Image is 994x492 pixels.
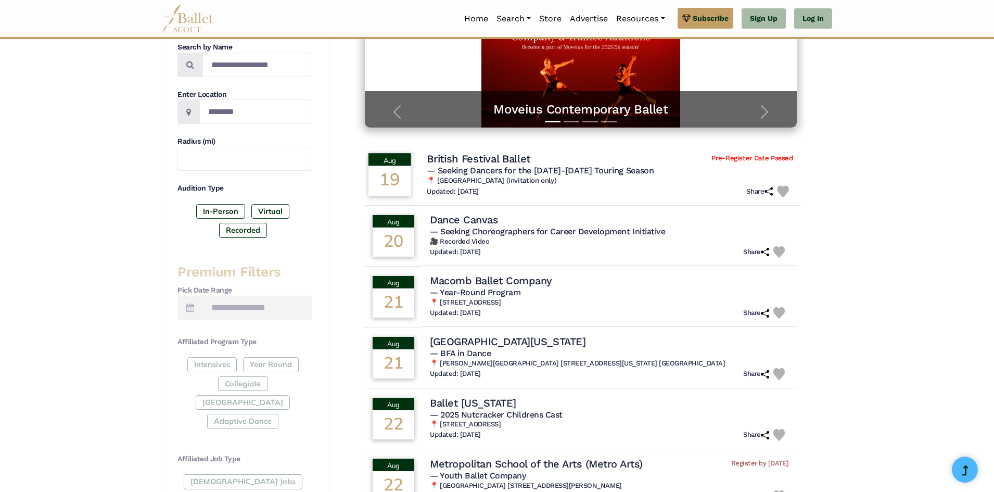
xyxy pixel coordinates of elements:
h4: Dance Canvas [430,213,498,226]
label: Virtual [251,204,289,219]
div: Aug [373,459,414,471]
h6: Updated: [DATE] [430,248,481,257]
span: — Seeking Dancers for the [DATE]-[DATE] Touring Season [427,166,654,175]
a: Log In [794,8,832,29]
div: 22 [373,410,414,439]
h6: Share [743,431,769,439]
span: Pre-Register Date Passed [711,154,793,163]
div: Aug [373,398,414,410]
h4: Metropolitan School of the Arts (Metro Arts) [430,457,643,471]
a: Advertise [566,8,612,30]
div: Aug [373,276,414,288]
span: Subscribe [693,12,729,24]
h6: Share [747,187,773,196]
h4: [GEOGRAPHIC_DATA][US_STATE] [430,335,585,348]
h6: 📍 [PERSON_NAME][GEOGRAPHIC_DATA] [STREET_ADDRESS][US_STATE] [GEOGRAPHIC_DATA] [430,359,789,368]
h4: Audition Type [177,183,312,194]
span: Register by [DATE] [731,459,789,468]
h6: 📍 [GEOGRAPHIC_DATA] (invitation only) [427,176,793,185]
h4: Radius (mi) [177,136,312,147]
h6: 📍 [GEOGRAPHIC_DATA] [STREET_ADDRESS][PERSON_NAME] [430,482,789,490]
div: Aug [373,215,414,228]
h4: Ballet [US_STATE] [430,396,516,410]
label: Recorded [219,223,267,237]
h6: Updated: [DATE] [430,309,481,318]
div: 20 [373,228,414,257]
button: Slide 3 [582,116,598,128]
h3: Premium Filters [177,263,312,281]
h4: Affiliated Program Type [177,337,312,347]
a: Resources [612,8,669,30]
div: 19 [368,166,411,196]
h4: Search by Name [177,42,312,53]
button: Slide 4 [601,116,617,128]
span: — Youth Ballet Company [430,471,526,481]
h4: British Festival Ballet [427,152,530,166]
a: Moveius Contemporary Ballet [375,102,786,118]
label: In-Person [196,204,245,219]
h6: Updated: [DATE] [430,370,481,379]
button: Slide 2 [564,116,579,128]
h6: 📍 [STREET_ADDRESS] [430,298,789,307]
a: Subscribe [678,8,733,29]
a: Search [492,8,535,30]
a: Sign Up [742,8,786,29]
h6: 📍 [STREET_ADDRESS] [430,420,789,429]
h4: Macomb Ballet Company [430,274,552,287]
h4: Affiliated Job Type [177,454,312,464]
h6: Share [743,248,769,257]
div: 21 [373,349,414,379]
a: Store [535,8,566,30]
h6: Updated: [DATE] [430,431,481,439]
h4: Pick Date Range [177,285,312,296]
h6: Share [743,309,769,318]
h6: Share [743,370,769,379]
h6: 🎥 Recorded Video [430,237,789,246]
button: Slide 1 [545,116,560,128]
input: Location [199,99,312,124]
span: — 2025 Nutcracker Childrens Cast [430,410,563,420]
input: Search by names... [202,53,312,77]
div: 21 [373,288,414,318]
h4: Enter Location [177,90,312,100]
div: Aug [368,153,411,166]
span: — Seeking Choreographers for Career Development Initiative [430,226,665,236]
span: — Year-Round Program [430,287,520,297]
a: Home [460,8,492,30]
h6: Updated: [DATE] [427,187,479,196]
span: — BFA in Dance [430,348,491,358]
div: Aug [373,337,414,349]
img: gem.svg [682,12,691,24]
